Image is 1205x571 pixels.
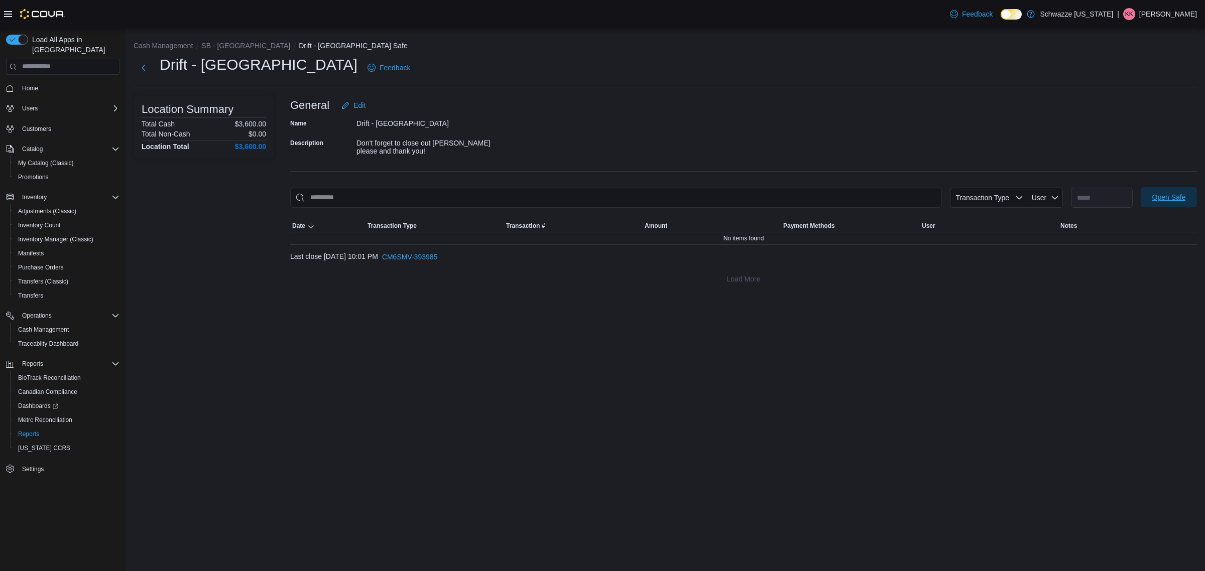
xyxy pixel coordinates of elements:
[504,220,643,232] button: Transaction #
[382,252,438,262] span: CM6SMV-393985
[201,42,290,50] button: SB - [GEOGRAPHIC_DATA]
[14,247,48,259] a: Manifests
[18,358,47,370] button: Reports
[922,222,935,230] span: User
[18,143,119,155] span: Catalog
[22,145,43,153] span: Catalog
[2,101,124,115] button: Users
[18,102,42,114] button: Users
[290,139,323,147] label: Description
[160,55,357,75] h1: Drift - [GEOGRAPHIC_DATA]
[356,135,491,155] div: Don't forget to close out [PERSON_NAME] please and thank you!
[18,82,42,94] a: Home
[28,35,119,55] span: Load All Apps in [GEOGRAPHIC_DATA]
[18,123,55,135] a: Customers
[18,159,74,167] span: My Catalog (Classic)
[22,84,38,92] span: Home
[364,58,414,78] a: Feedback
[18,462,119,475] span: Settings
[14,400,62,412] a: Dashboards
[14,414,76,426] a: Metrc Reconciliation
[249,130,266,138] p: $0.00
[2,309,124,323] button: Operations
[962,9,993,19] span: Feedback
[22,125,51,133] span: Customers
[14,442,74,454] a: [US_STATE] CCRS
[22,193,47,201] span: Inventory
[14,324,119,336] span: Cash Management
[14,372,85,384] a: BioTrack Reconciliation
[292,222,305,230] span: Date
[18,207,76,215] span: Adjustments (Classic)
[506,222,545,230] span: Transaction #
[142,103,233,115] h3: Location Summary
[2,142,124,156] button: Catalog
[10,323,124,337] button: Cash Management
[14,414,119,426] span: Metrc Reconciliation
[14,290,47,302] a: Transfers
[14,372,119,384] span: BioTrack Reconciliation
[1040,8,1113,20] p: Schwazze [US_STATE]
[18,235,93,243] span: Inventory Manager (Classic)
[18,340,78,348] span: Traceabilty Dashboard
[14,275,119,288] span: Transfers (Classic)
[337,95,370,115] button: Edit
[14,233,119,245] span: Inventory Manager (Classic)
[781,220,920,232] button: Payment Methods
[1141,187,1197,207] button: Open Safe
[1117,8,1119,20] p: |
[10,427,124,441] button: Reports
[946,4,997,24] a: Feedback
[366,220,504,232] button: Transaction Type
[14,261,68,273] a: Purchase Orders
[14,157,119,169] span: My Catalog (Classic)
[18,143,47,155] button: Catalog
[14,386,81,398] a: Canadian Compliance
[10,218,124,232] button: Inventory Count
[10,246,124,260] button: Manifests
[14,219,65,231] a: Inventory Count
[18,221,61,229] span: Inventory Count
[14,338,119,350] span: Traceabilty Dashboard
[10,371,124,385] button: BioTrack Reconciliation
[290,188,942,208] input: This is a search bar. As you type, the results lower in the page will automatically filter.
[1125,8,1133,20] span: KK
[10,441,124,455] button: [US_STATE] CCRS
[378,247,442,267] button: CM6SMV-393985
[142,142,189,151] h4: Location Total
[1058,220,1197,232] button: Notes
[783,222,835,230] span: Payment Methods
[18,430,39,438] span: Reports
[14,171,53,183] a: Promotions
[18,122,119,135] span: Customers
[14,386,119,398] span: Canadian Compliance
[10,156,124,170] button: My Catalog (Classic)
[10,413,124,427] button: Metrc Reconciliation
[18,102,119,114] span: Users
[10,399,124,413] a: Dashboards
[20,9,65,19] img: Cova
[299,42,408,50] button: Drift - [GEOGRAPHIC_DATA] Safe
[14,157,78,169] a: My Catalog (Classic)
[10,204,124,218] button: Adjustments (Classic)
[18,82,119,94] span: Home
[1139,8,1197,20] p: [PERSON_NAME]
[2,461,124,476] button: Settings
[22,465,44,473] span: Settings
[142,130,190,138] h6: Total Non-Cash
[18,326,69,334] span: Cash Management
[14,205,119,217] span: Adjustments (Classic)
[14,219,119,231] span: Inventory Count
[1032,194,1047,202] span: User
[18,388,77,396] span: Canadian Compliance
[2,190,124,204] button: Inventory
[920,220,1058,232] button: User
[134,41,1197,53] nav: An example of EuiBreadcrumbs
[18,191,119,203] span: Inventory
[134,42,193,50] button: Cash Management
[6,77,119,502] nav: Complex example
[14,428,119,440] span: Reports
[10,170,124,184] button: Promotions
[235,142,266,151] h4: $3,600.00
[18,249,44,257] span: Manifests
